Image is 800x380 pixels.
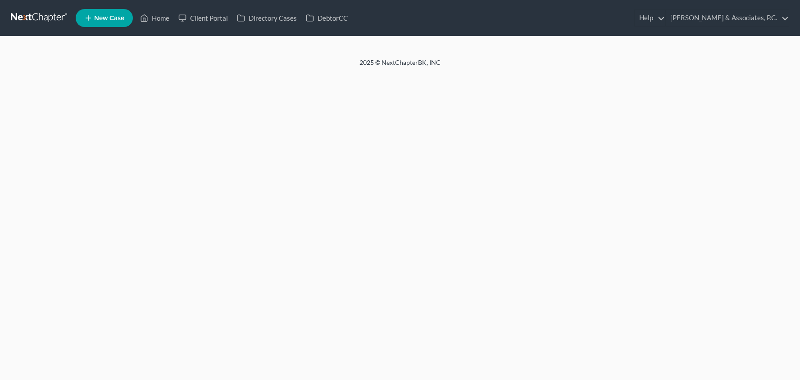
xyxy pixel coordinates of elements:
a: Client Portal [174,10,232,26]
div: 2025 © NextChapterBK, INC [143,58,657,74]
a: Directory Cases [232,10,301,26]
a: DebtorCC [301,10,352,26]
a: [PERSON_NAME] & Associates, P.C. [666,10,789,26]
a: Help [635,10,665,26]
new-legal-case-button: New Case [76,9,133,27]
a: Home [136,10,174,26]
